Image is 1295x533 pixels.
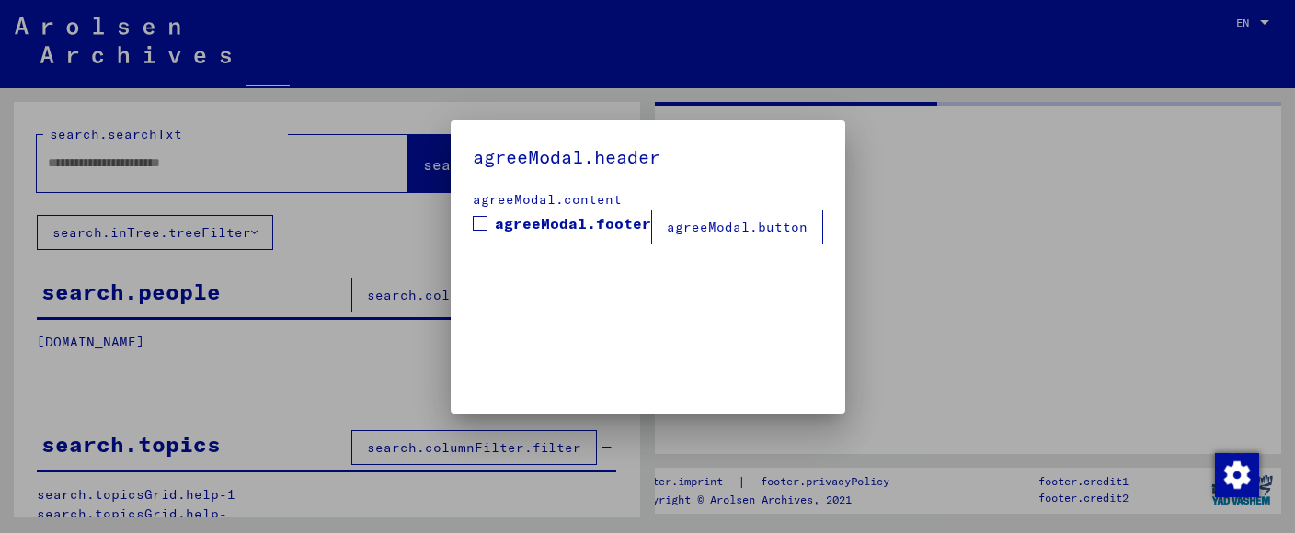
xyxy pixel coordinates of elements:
[651,210,823,244] button: agreeModal.button
[473,142,823,172] h5: agreeModal.header
[473,190,823,210] div: agreeModal.content
[1215,453,1259,497] img: Change consent
[1214,452,1258,496] div: Change consent
[495,212,651,234] span: agreeModal.footer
